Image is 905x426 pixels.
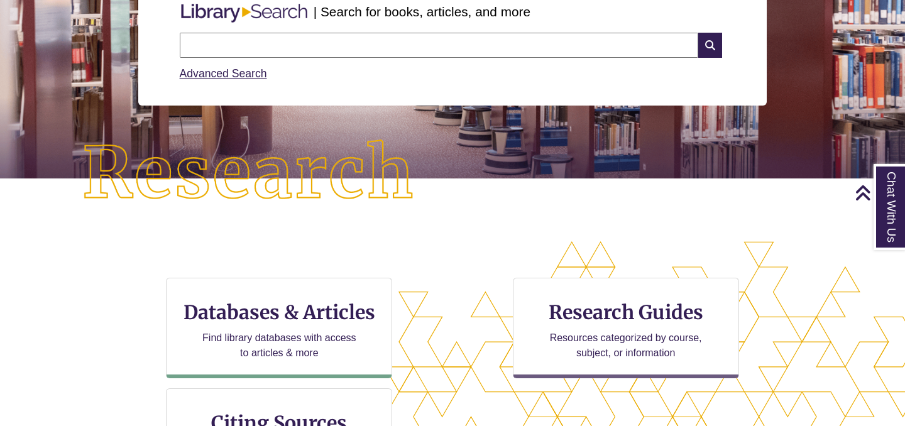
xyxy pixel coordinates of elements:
i: Search [698,33,722,58]
a: Back to Top [855,184,902,201]
a: Advanced Search [180,67,267,80]
h3: Research Guides [524,300,728,324]
p: | Search for books, articles, and more [314,2,530,21]
img: Research [45,103,452,244]
p: Find library databases with access to articles & more [197,330,361,361]
p: Resources categorized by course, subject, or information [544,330,708,361]
a: Research Guides Resources categorized by course, subject, or information [513,278,739,378]
a: Databases & Articles Find library databases with access to articles & more [166,278,392,378]
h3: Databases & Articles [177,300,381,324]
